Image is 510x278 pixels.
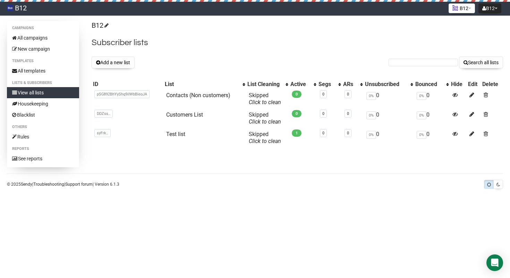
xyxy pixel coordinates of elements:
[166,131,185,137] a: Test list
[364,128,414,148] td: 0
[366,111,376,119] span: 0%
[289,79,317,89] th: Active: No sort applied, activate to apply an ascending sort
[482,81,502,88] div: Delete
[249,92,281,106] span: Skipped
[322,131,324,135] a: 0
[414,79,450,89] th: Bounced: No sort applied, activate to apply an ascending sort
[7,24,79,32] li: Campaigns
[414,109,450,128] td: 0
[21,182,32,187] a: Sendy
[7,109,79,120] a: Blacklist
[249,99,281,106] a: Click to clean
[247,81,282,88] div: List Cleaning
[452,5,458,11] img: 1.png
[449,3,475,13] button: B12
[347,92,349,96] a: 0
[246,79,289,89] th: List Cleaning: No sort applied, activate to apply an ascending sort
[7,153,79,164] a: See reports
[342,79,364,89] th: ARs: No sort applied, activate to apply an ascending sort
[478,3,501,13] button: B12
[450,79,466,89] th: Hide: No sort applied, sorting is disabled
[417,131,426,139] span: 0%
[292,110,301,117] span: 0
[7,65,79,76] a: All templates
[366,92,376,100] span: 0%
[166,92,230,99] a: Contacts (Non customers)
[415,81,443,88] div: Bounced
[459,57,503,68] button: Search all lists
[7,32,79,43] a: All campaigns
[347,111,349,116] a: 0
[468,81,479,88] div: Edit
[467,79,481,89] th: Edit: No sort applied, sorting is disabled
[414,128,450,148] td: 0
[417,111,426,119] span: 0%
[165,81,239,88] div: List
[7,79,79,87] li: Lists & subscribers
[249,131,281,144] span: Skipped
[92,36,503,49] h2: Subscriber lists
[451,81,465,88] div: Hide
[292,129,301,137] span: 1
[292,91,301,98] span: 0
[7,87,79,98] a: View all lists
[366,131,376,139] span: 0%
[7,145,79,153] li: Reports
[33,182,64,187] a: Troubleshooting
[92,21,108,30] a: B12
[318,81,335,88] div: Segs
[347,131,349,135] a: 0
[93,81,162,88] div: ID
[322,111,324,116] a: 0
[249,118,281,125] a: Click to clean
[343,81,357,88] div: ARs
[7,98,79,109] a: Housekeeping
[94,90,150,98] span: pSG892BhYyShq9iIWbBieoJA
[414,89,450,109] td: 0
[7,43,79,54] a: New campaign
[317,79,342,89] th: Segs: No sort applied, activate to apply an ascending sort
[481,79,503,89] th: Delete: No sort applied, sorting is disabled
[7,123,79,131] li: Others
[249,111,281,125] span: Skipped
[486,254,503,271] div: Open Intercom Messenger
[364,79,414,89] th: Unsubscribed: No sort applied, activate to apply an ascending sort
[417,92,426,100] span: 0%
[65,182,93,187] a: Support forum
[94,110,113,118] span: DDZss..
[94,129,111,137] span: syFrk..
[249,138,281,144] a: Click to clean
[92,79,163,89] th: ID: No sort applied, sorting is disabled
[7,131,79,142] a: Rules
[7,180,119,188] p: © 2025 | | | Version 6.1.3
[163,79,246,89] th: List: No sort applied, activate to apply an ascending sort
[7,5,13,11] img: 83d8429b531d662e2d1277719739fdde
[322,92,324,96] a: 0
[166,111,203,118] a: Customers List
[290,81,311,88] div: Active
[365,81,407,88] div: Unsubscribed
[92,57,135,68] button: Add a new list
[364,89,414,109] td: 0
[364,109,414,128] td: 0
[7,57,79,65] li: Templates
